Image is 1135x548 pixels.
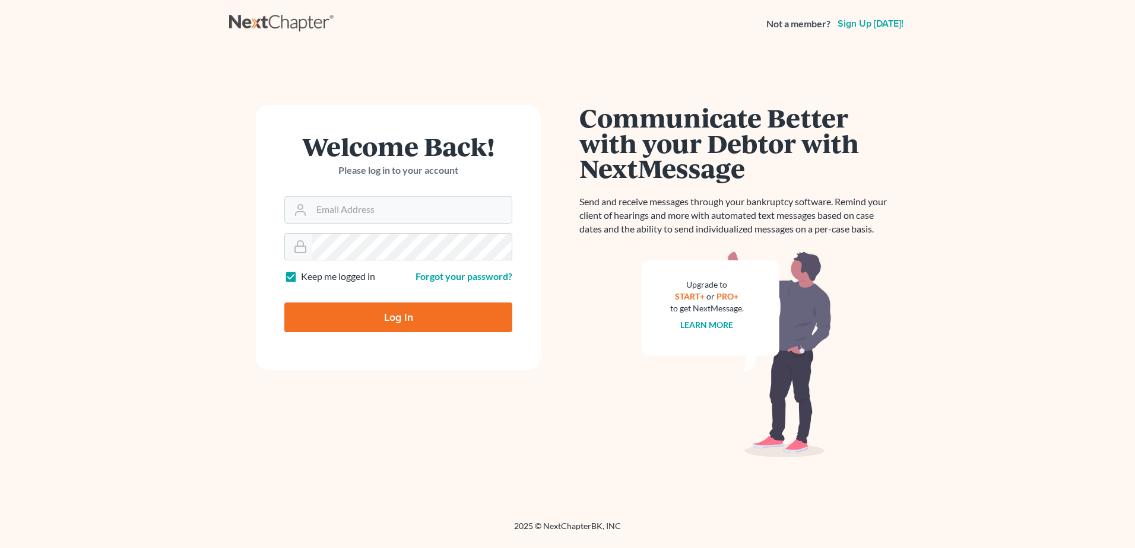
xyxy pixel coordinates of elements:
[717,291,739,301] a: PRO+
[229,520,906,541] div: 2025 © NextChapterBK, INC
[642,250,832,458] img: nextmessage_bg-59042aed3d76b12b5cd301f8e5b87938c9018125f34e5fa2b7a6b67550977c72.svg
[416,270,512,282] a: Forgot your password?
[835,19,906,28] a: Sign up [DATE]!
[301,270,375,283] label: Keep me logged in
[284,302,512,332] input: Log In
[284,133,512,159] h1: Welcome Back!
[676,291,705,301] a: START+
[670,302,744,314] div: to get NextMessage.
[766,17,830,31] strong: Not a member?
[707,291,715,301] span: or
[670,279,744,291] div: Upgrade to
[579,105,894,181] h1: Communicate Better with your Debtor with NextMessage
[681,320,734,330] a: Learn more
[284,164,512,177] p: Please log in to your account
[579,195,894,236] p: Send and receive messages through your bankruptcy software. Remind your client of hearings and mo...
[312,197,512,223] input: Email Address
